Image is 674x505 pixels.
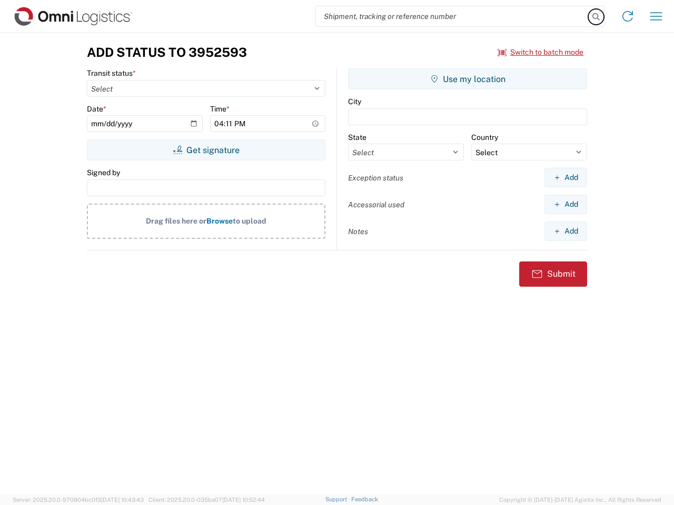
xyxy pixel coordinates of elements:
[348,97,361,106] label: City
[87,168,120,177] label: Signed by
[544,221,587,241] button: Add
[544,168,587,187] button: Add
[233,217,266,225] span: to upload
[87,68,136,78] label: Transit status
[519,261,587,287] button: Submit
[316,6,589,26] input: Shipment, tracking or reference number
[544,195,587,214] button: Add
[498,44,583,61] button: Switch to batch mode
[148,497,265,503] span: Client: 2025.20.0-035ba07
[87,45,247,60] h3: Add Status to 3952593
[210,104,230,114] label: Time
[325,496,352,502] a: Support
[348,200,404,209] label: Accessorial used
[348,68,587,89] button: Use my location
[351,496,378,502] a: Feedback
[348,173,403,183] label: Exception status
[87,104,106,114] label: Date
[206,217,233,225] span: Browse
[471,133,498,142] label: Country
[499,495,661,504] span: Copyright © [DATE]-[DATE] Agistix Inc., All Rights Reserved
[13,497,144,503] span: Server: 2025.20.0-970904bc0f3
[348,227,368,236] label: Notes
[222,497,265,503] span: [DATE] 10:52:44
[348,133,366,142] label: State
[146,217,206,225] span: Drag files here or
[87,139,325,160] button: Get signature
[101,497,144,503] span: [DATE] 10:43:43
